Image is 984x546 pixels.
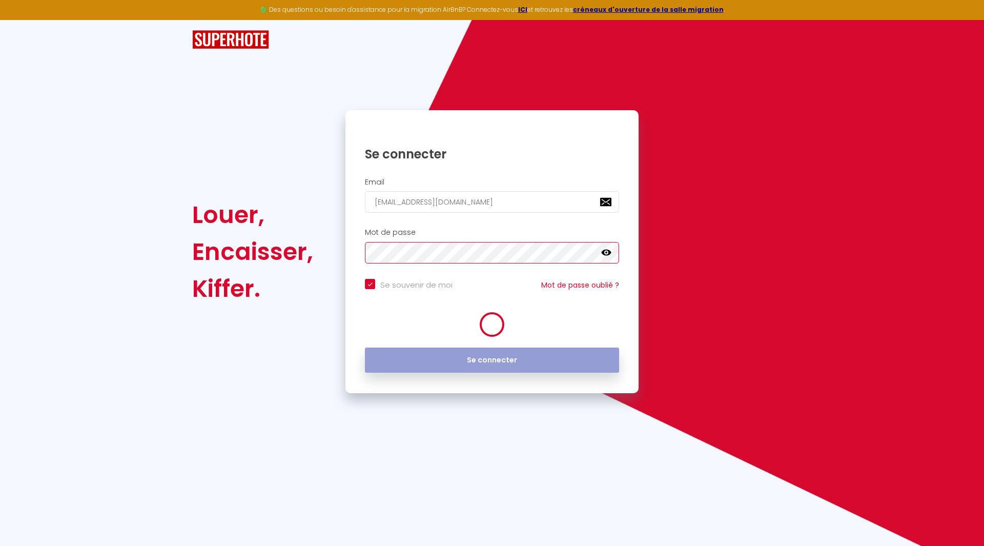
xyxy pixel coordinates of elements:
[192,233,313,270] div: Encaisser,
[365,228,619,237] h2: Mot de passe
[541,280,619,290] a: Mot de passe oublié ?
[192,196,313,233] div: Louer,
[365,146,619,162] h1: Se connecter
[192,30,269,49] img: SuperHote logo
[518,5,527,14] a: ICI
[573,5,724,14] a: créneaux d'ouverture de la salle migration
[8,4,39,35] button: Ouvrir le widget de chat LiveChat
[365,348,619,373] button: Se connecter
[365,191,619,213] input: Ton Email
[192,270,313,307] div: Kiffer.
[365,178,619,187] h2: Email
